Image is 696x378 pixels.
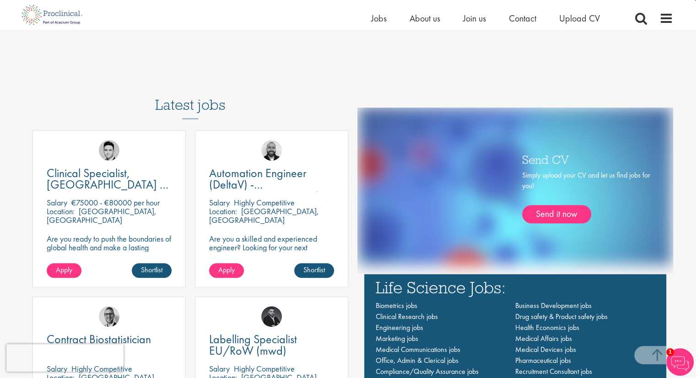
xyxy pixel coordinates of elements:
[515,312,608,321] a: Drug safety & Product safety jobs
[99,306,119,327] img: George Breen
[359,108,671,265] img: one
[234,363,295,374] p: Highly Competitive
[410,12,440,24] a: About us
[463,12,486,24] a: Join us
[666,348,694,376] img: Chatbot
[47,167,172,190] a: Clinical Specialist, [GEOGRAPHIC_DATA] - Cardiac
[522,205,591,223] a: Send it now
[209,206,237,216] span: Location:
[515,345,576,354] a: Medical Devices jobs
[209,206,319,225] p: [GEOGRAPHIC_DATA], [GEOGRAPHIC_DATA]
[515,356,571,365] a: Pharmaceutical jobs
[209,197,230,208] span: Salary
[376,367,479,376] a: Compliance/Quality Assurance jobs
[209,234,334,269] p: Are you a skilled and experienced engineer? Looking for your next opportunity to assist with impa...
[6,344,124,372] iframe: reCAPTCHA
[376,345,460,354] a: Medical Communications jobs
[234,197,295,208] p: Highly Competitive
[47,234,172,278] p: Are you ready to push the boundaries of global health and make a lasting impact? This role at a h...
[261,306,282,327] img: Fidan Beqiraj
[522,153,650,165] h3: Send CV
[209,165,319,204] span: Automation Engineer (DeltaV) - [GEOGRAPHIC_DATA]
[47,206,156,225] p: [GEOGRAPHIC_DATA], [GEOGRAPHIC_DATA]
[515,301,592,310] a: Business Development jobs
[209,363,230,374] span: Salary
[47,206,75,216] span: Location:
[99,140,119,161] img: Connor Lynes
[209,263,244,278] a: Apply
[371,12,387,24] a: Jobs
[509,12,536,24] a: Contact
[376,301,417,310] a: Biometrics jobs
[261,140,282,161] img: Jordan Kiely
[376,279,655,296] h3: Life Science Jobs:
[376,323,423,332] a: Engineering jobs
[218,265,235,275] span: Apply
[71,197,160,208] p: €75000 - €80000 per hour
[132,263,172,278] a: Shortlist
[47,334,172,345] a: Contract Biostatistician
[155,74,226,119] h3: Latest jobs
[515,323,579,332] a: Health Economics jobs
[666,348,674,356] span: 1
[209,334,334,356] a: Labelling Specialist EU/RoW (mwd)
[559,12,600,24] a: Upload CV
[47,331,151,347] span: Contract Biostatistician
[209,167,334,190] a: Automation Engineer (DeltaV) - [GEOGRAPHIC_DATA]
[47,165,168,204] span: Clinical Specialist, [GEOGRAPHIC_DATA] - Cardiac
[376,334,418,343] a: Marketing jobs
[376,356,459,365] a: Office, Admin & Clerical jobs
[522,170,650,223] div: Simply upload your CV and let us find jobs for you!
[47,197,67,208] span: Salary
[47,263,81,278] a: Apply
[209,331,297,358] span: Labelling Specialist EU/RoW (mwd)
[515,334,572,343] a: Medical Affairs jobs
[376,312,438,321] a: Clinical Research jobs
[294,263,334,278] a: Shortlist
[56,265,72,275] span: Apply
[515,367,592,376] a: Recruitment Consultant jobs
